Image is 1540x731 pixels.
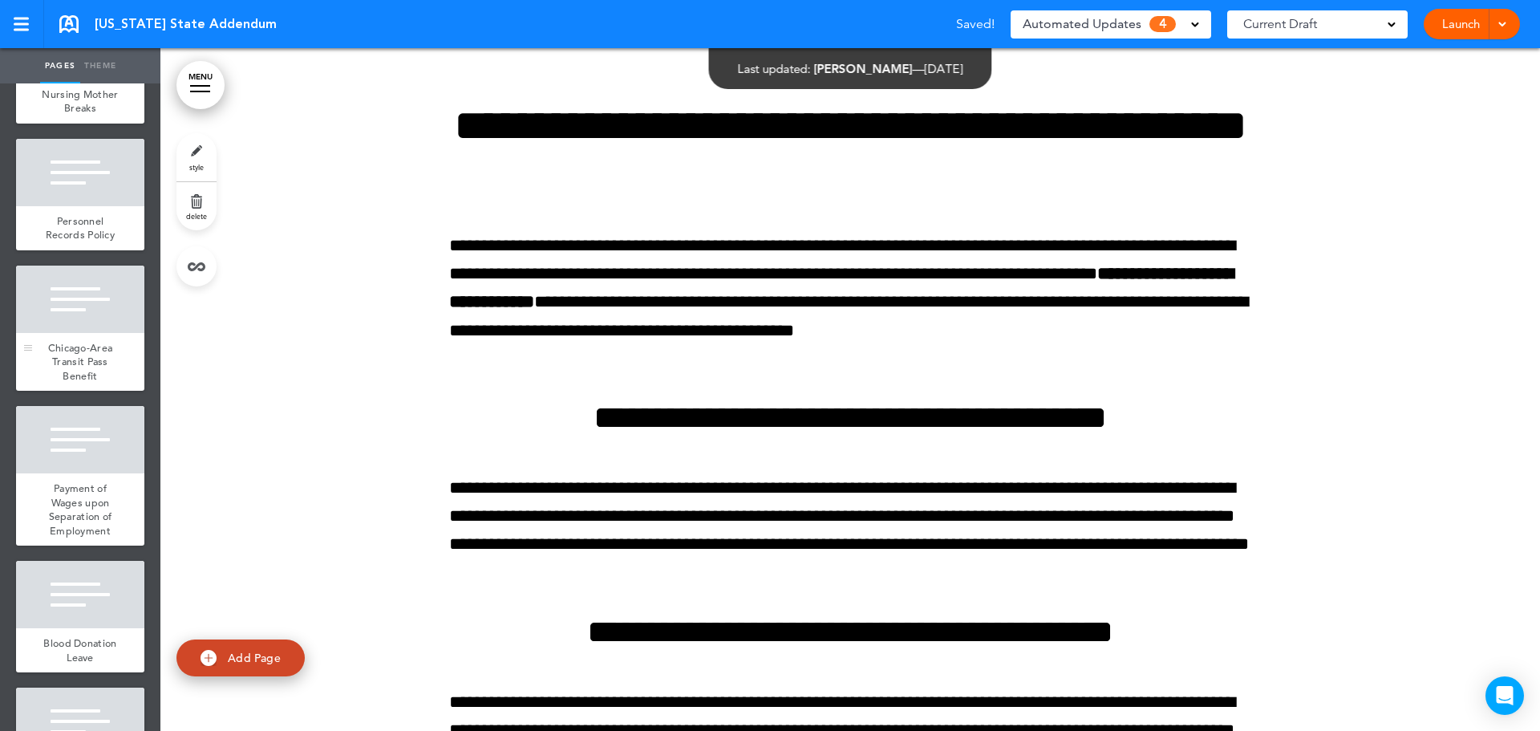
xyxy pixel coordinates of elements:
[95,15,277,33] span: [US_STATE] State Addendum
[40,48,80,83] a: Pages
[738,61,811,76] span: Last updated:
[176,640,305,677] a: Add Page
[49,481,112,538] span: Payment of Wages upon Separation of Employment
[186,211,207,221] span: delete
[16,79,144,124] a: Nursing Mother Breaks
[16,473,144,546] a: Payment of Wages upon Separation of Employment
[16,628,144,672] a: Blood Donation Leave
[1243,13,1317,35] span: Current Draft
[956,18,995,30] span: Saved!
[16,333,144,392] a: Chicago-Area Transit Pass Benefit
[814,61,913,76] span: [PERSON_NAME]
[176,61,225,109] a: MENU
[176,133,217,181] a: style
[1149,16,1176,32] span: 4
[176,182,217,230] a: delete
[228,651,281,665] span: Add Page
[189,162,204,172] span: style
[1485,676,1524,715] div: Open Intercom Messenger
[925,61,963,76] span: [DATE]
[42,87,118,116] span: Nursing Mother Breaks
[738,63,963,75] div: —
[16,206,144,250] a: Personnel Records Policy
[48,341,113,383] span: Chicago-Area Transit Pass Benefit
[1436,9,1486,39] a: Launch
[1023,13,1141,35] span: Automated Updates
[46,214,115,242] span: Personnel Records Policy
[43,636,116,664] span: Blood Donation Leave
[80,48,120,83] a: Theme
[201,650,217,666] img: add.svg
